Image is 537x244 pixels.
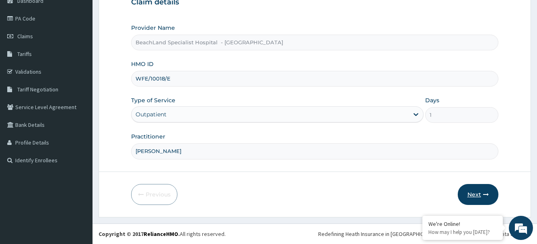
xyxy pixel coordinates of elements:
[428,220,497,227] div: We're Online!
[17,86,58,93] span: Tariff Negotiation
[131,96,175,104] label: Type of Service
[17,50,32,58] span: Tariffs
[47,72,111,153] span: We're online!
[458,184,498,205] button: Next
[4,160,153,188] textarea: Type your message and hit 'Enter'
[42,45,135,56] div: Chat with us now
[131,60,154,68] label: HMO ID
[131,71,498,87] input: Enter HMO ID
[144,230,178,238] a: RelianceHMO
[132,4,151,23] div: Minimize live chat window
[136,110,167,118] div: Outpatient
[318,230,531,238] div: Redefining Heath Insurance in [GEOGRAPHIC_DATA] using Telemedicine and Data Science!
[93,223,537,244] footer: All rights reserved.
[131,184,177,205] button: Previous
[131,24,175,32] label: Provider Name
[99,230,180,238] strong: Copyright © 2017 .
[17,33,33,40] span: Claims
[425,96,439,104] label: Days
[428,229,497,236] p: How may I help you today?
[131,143,498,159] input: Enter Name
[15,40,33,60] img: d_794563401_company_1708531726252_794563401
[131,132,165,141] label: Practitioner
